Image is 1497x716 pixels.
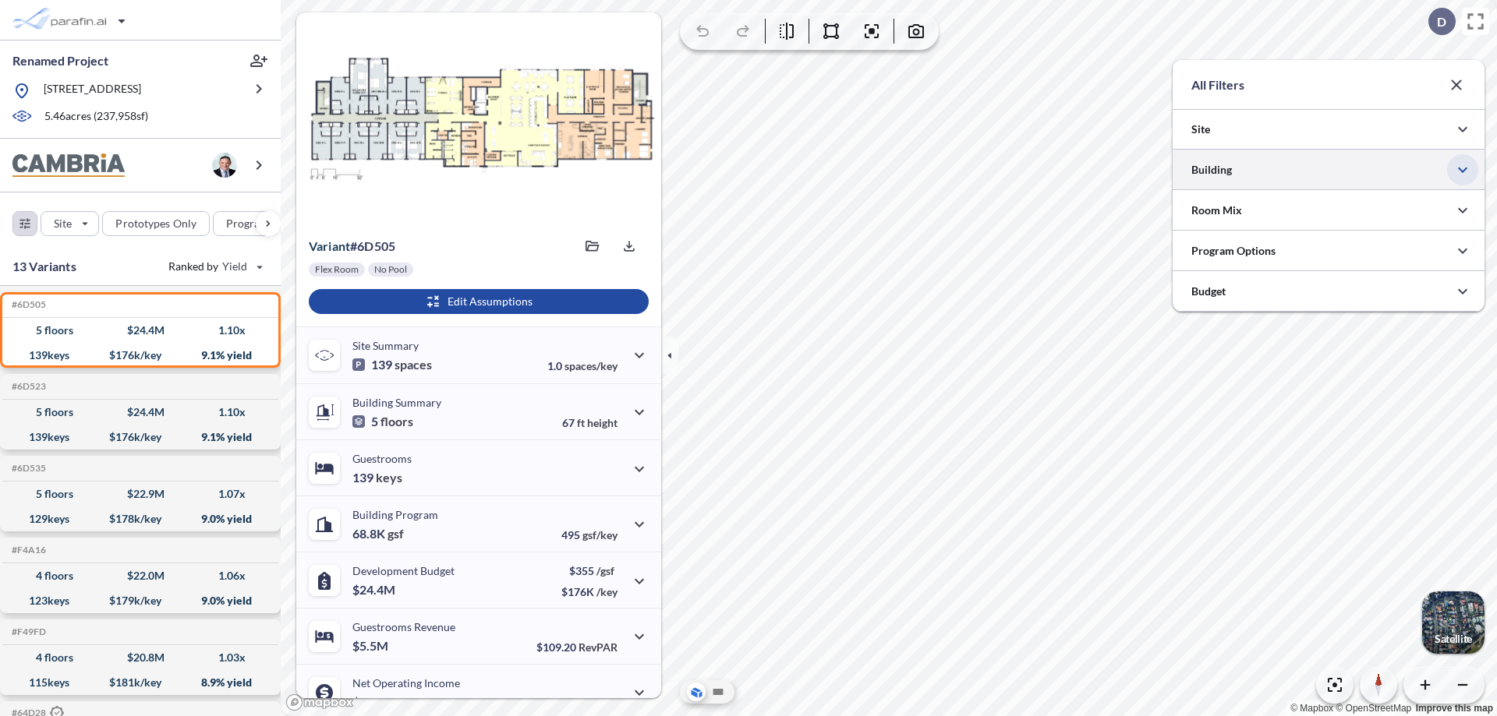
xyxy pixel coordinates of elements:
p: 13 Variants [12,257,76,276]
span: height [587,416,618,429]
img: user logo [212,153,237,178]
span: gsf [388,526,404,541]
p: $2.2M [352,694,391,710]
img: BrandImage [12,153,125,178]
button: Site [41,211,99,236]
p: Site Summary [352,339,419,352]
span: ft [577,416,585,429]
p: $176K [561,585,618,598]
span: RevPAR [579,640,618,654]
button: Prototypes Only [102,211,210,236]
button: Aerial View [687,682,706,701]
span: floors [380,414,413,429]
button: Program [213,211,297,236]
p: Guestrooms Revenue [352,620,455,633]
p: Program Options [1191,243,1276,259]
p: Prototypes Only [115,216,196,231]
a: OpenStreetMap [1336,703,1411,714]
p: Building Program [352,508,438,521]
span: keys [376,470,402,485]
span: gsf/key [582,528,618,541]
span: margin [583,697,618,710]
p: Program [226,216,270,231]
button: Switcher ImageSatellite [1422,591,1485,654]
p: 5 [352,414,413,429]
h5: Click to copy the code [9,463,46,474]
p: 139 [352,357,432,372]
p: Site [54,216,72,231]
a: Mapbox homepage [285,693,354,711]
p: Renamed Project [12,52,108,69]
button: Ranked by Yield [156,254,273,279]
p: $5.5M [352,638,391,654]
p: $24.4M [352,582,398,598]
p: [STREET_ADDRESS] [44,81,141,101]
p: # 6d505 [309,238,395,254]
p: 40.0% [551,697,618,710]
p: Room Mix [1191,203,1242,218]
p: 495 [561,528,618,541]
h5: Click to copy the code [9,545,46,556]
span: Yield [222,259,248,274]
p: D [1437,15,1446,29]
h5: Click to copy the code [9,626,46,637]
p: Development Budget [352,564,455,577]
p: Net Operating Income [352,676,460,690]
span: /gsf [596,564,614,577]
h5: Click to copy the code [9,381,46,392]
p: Budget [1191,284,1226,299]
span: spaces/key [564,359,618,372]
p: 139 [352,470,402,485]
a: Improve this map [1416,703,1493,714]
p: $355 [561,564,618,577]
p: 5.46 acres ( 237,958 sf) [44,108,148,125]
span: /key [596,585,618,598]
img: Switcher Image [1422,591,1485,654]
p: Edit Assumptions [448,294,533,309]
p: Building Summary [352,396,441,409]
p: Satellite [1435,633,1472,645]
p: 68.8K [352,526,404,541]
button: Site Plan [709,682,727,701]
span: spaces [395,357,432,372]
a: Mapbox [1290,703,1333,714]
p: All Filters [1191,76,1244,94]
p: 1.0 [547,359,618,372]
h5: Click to copy the code [9,299,46,310]
p: Flex Room [315,263,359,276]
p: $109.20 [536,640,618,654]
p: No Pool [374,263,407,276]
p: Site [1191,122,1210,137]
span: Variant [309,238,350,253]
button: Edit Assumptions [309,289,649,314]
p: Guestrooms [352,452,412,465]
p: 67 [562,416,618,429]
